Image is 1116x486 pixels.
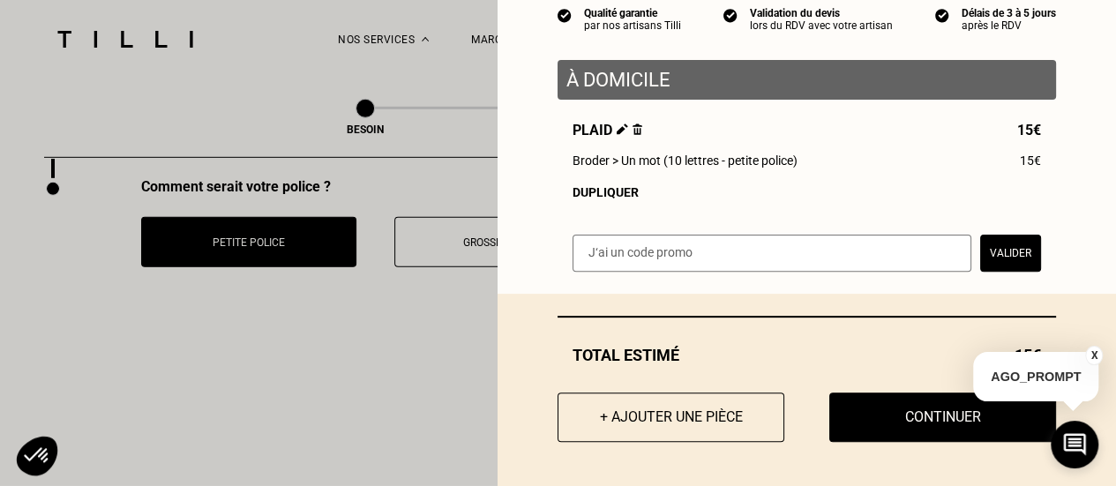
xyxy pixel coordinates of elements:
div: par nos artisans Tilli [584,19,681,32]
button: X [1085,346,1103,365]
img: Supprimer [633,123,642,135]
img: Éditer [617,123,628,135]
div: Qualité garantie [584,7,681,19]
button: + Ajouter une pièce [558,393,784,442]
img: icon list info [558,7,572,23]
div: Délais de 3 à 5 jours [962,7,1056,19]
span: 15€ [1020,153,1041,168]
div: Total estimé [558,346,1056,364]
img: icon list info [723,7,738,23]
button: Valider [980,235,1041,272]
button: Continuer [829,393,1056,442]
div: lors du RDV avec votre artisan [750,19,893,32]
div: Validation du devis [750,7,893,19]
span: Broder > Un mot (10 lettres - petite police) [573,153,798,168]
p: À domicile [566,69,1047,91]
span: 15€ [1017,122,1041,138]
span: Plaid [573,122,642,138]
img: icon list info [935,7,949,23]
div: Dupliquer [573,185,1041,199]
p: AGO_PROMPT [973,352,1098,401]
div: après le RDV [962,19,1056,32]
input: J‘ai un code promo [573,235,971,272]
